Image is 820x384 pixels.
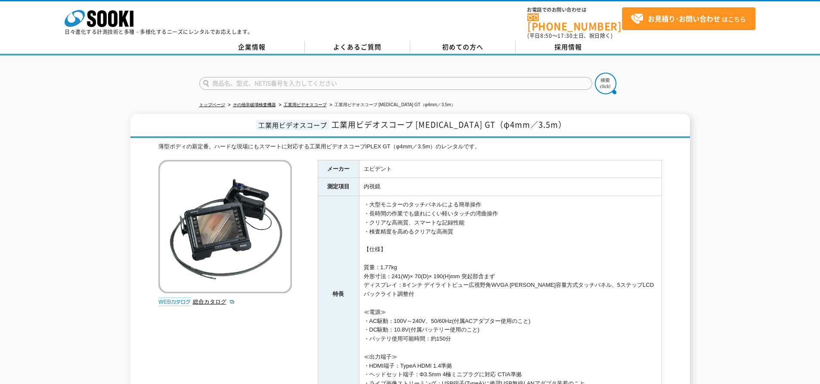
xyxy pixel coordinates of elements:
span: 17:30 [557,32,573,40]
p: 日々進化する計測技術と多種・多様化するニーズにレンタルでお応えします。 [65,29,253,34]
a: お見積り･お問い合わせはこちら [622,7,755,30]
td: 内視鏡 [359,178,662,196]
span: 初めての方へ [442,42,483,52]
div: 薄型ボディの新定番。ハードな現場にもスマートに対応する工業用ビデオスコープIPLEX GT（φ4mm／3.5m）のレンタルです。 [158,142,662,151]
strong: お見積り･お問い合わせ [648,13,720,24]
a: 総合カタログ [193,298,235,305]
a: 工業用ビデオスコープ [284,102,327,107]
a: その他非破壊検査機器 [233,102,276,107]
span: (平日 ～ 土日、祝日除く) [527,32,613,40]
span: 8:50 [540,32,552,40]
a: トップページ [199,102,225,107]
th: メーカー [318,160,359,178]
a: 初めての方へ [410,41,516,54]
th: 測定項目 [318,178,359,196]
span: はこちら [631,12,746,25]
img: btn_search.png [595,73,616,94]
span: 工業用ビデオスコープ [256,120,329,130]
a: 採用情報 [516,41,621,54]
img: webカタログ [158,298,191,306]
a: よくあるご質問 [305,41,410,54]
input: 商品名、型式、NETIS番号を入力してください [199,77,592,90]
span: 工業用ビデオスコープ [MEDICAL_DATA] GT（φ4mm／3.5m） [331,119,566,130]
td: エビデント [359,160,662,178]
li: 工業用ビデオスコープ [MEDICAL_DATA] GT（φ4mm／3.5m） [328,101,455,110]
a: 企業情報 [199,41,305,54]
span: お電話でのお問い合わせは [527,7,622,12]
img: 工業用ビデオスコープ IPLEX GT（φ4mm／3.5m） [158,160,292,293]
a: [PHONE_NUMBER] [527,13,622,31]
